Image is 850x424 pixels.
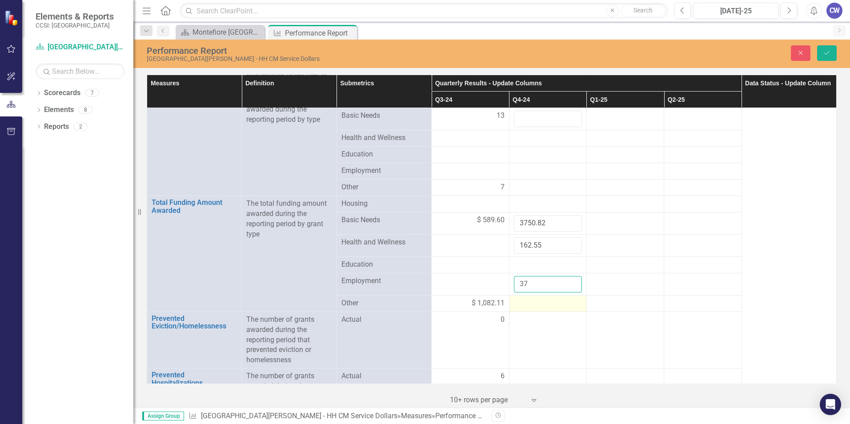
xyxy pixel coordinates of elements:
a: Reports [44,122,69,132]
div: Montefiore [GEOGRAPHIC_DATA][PERSON_NAME] Page [192,27,262,38]
div: 2 [73,123,88,130]
span: Health and Wellness [341,237,427,248]
div: The number of grants awarded during the reporting period by type [246,94,332,125]
a: Measures [401,412,432,420]
img: ClearPoint Strategy [4,10,20,26]
span: 7 [501,182,505,192]
span: 6 [501,371,505,381]
a: [GEOGRAPHIC_DATA][PERSON_NAME] - HH CM Service Dollars [36,42,124,52]
div: Open Intercom Messenger [820,394,841,415]
div: [DATE]-25 [697,6,775,16]
span: Employment [341,166,427,176]
small: CCSI: [GEOGRAPHIC_DATA] [36,22,114,29]
span: Search [633,7,653,14]
div: Performance Report [147,46,533,56]
button: Search [621,4,666,17]
a: Prevented Eviction/Homelessness [152,315,237,330]
span: Actual [341,371,427,381]
span: Basic Needs [341,215,427,225]
div: Performance Report [435,412,498,420]
input: Search Below... [36,64,124,79]
span: Basic Needs [341,111,427,121]
span: $ 1,082.11 [472,298,505,308]
a: Prevented Hospitalizations [152,371,237,387]
span: Elements & Reports [36,11,114,22]
div: » » [188,411,485,421]
div: Performance Report [285,28,355,39]
span: 13 [497,111,505,121]
span: Employment [341,276,427,286]
span: Other [341,298,427,308]
span: 0 [501,315,505,325]
a: [GEOGRAPHIC_DATA][PERSON_NAME] - HH CM Service Dollars [201,412,397,420]
input: Search ClearPoint... [180,3,668,19]
div: [GEOGRAPHIC_DATA][PERSON_NAME] - HH CM Service Dollars [147,56,533,62]
span: Health and Wellness [341,133,427,143]
span: Education [341,149,427,160]
span: $ 589.60 [477,215,505,225]
a: Scorecards [44,88,80,98]
div: The number of grants awarded during the reporting period that prevented hospitalizations [246,371,332,412]
button: CW [826,3,842,19]
button: [DATE]-25 [694,3,778,19]
a: Total Funding Amount Awarded [152,199,237,214]
div: The number of grants awarded during the reporting period that prevented eviction or homelessness [246,315,332,365]
span: Other [341,182,427,192]
div: 7 [85,89,99,97]
a: Elements [44,105,74,115]
span: Actual [341,315,427,325]
span: Assign Group [142,412,184,420]
span: Housing [341,199,427,209]
span: Education [341,260,427,270]
div: The total funding amount awarded during the reporting period by grant type [246,199,332,239]
a: Montefiore [GEOGRAPHIC_DATA][PERSON_NAME] Page [178,27,262,38]
div: 8 [78,106,92,114]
